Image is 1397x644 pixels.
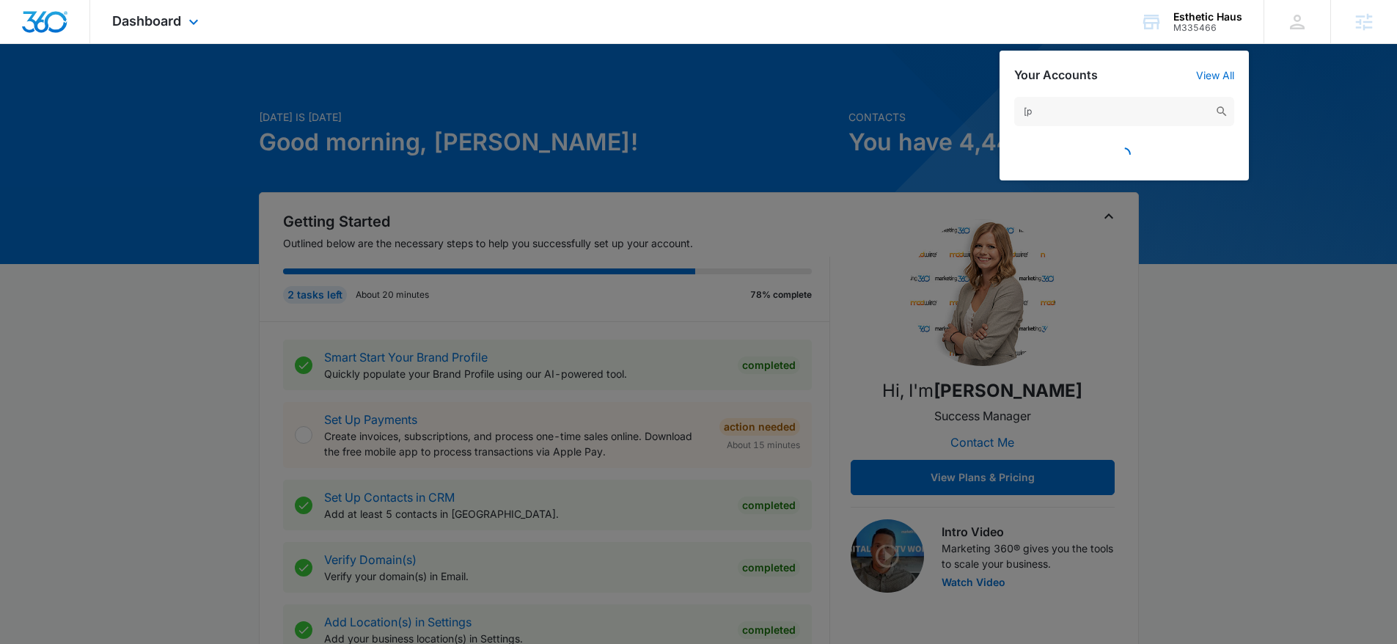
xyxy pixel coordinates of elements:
h2: Your Accounts [1014,68,1098,82]
span: Dashboard [112,13,181,29]
div: account name [1173,11,1242,23]
a: View All [1196,69,1234,81]
input: Search Accounts [1014,97,1234,126]
div: account id [1173,23,1242,33]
